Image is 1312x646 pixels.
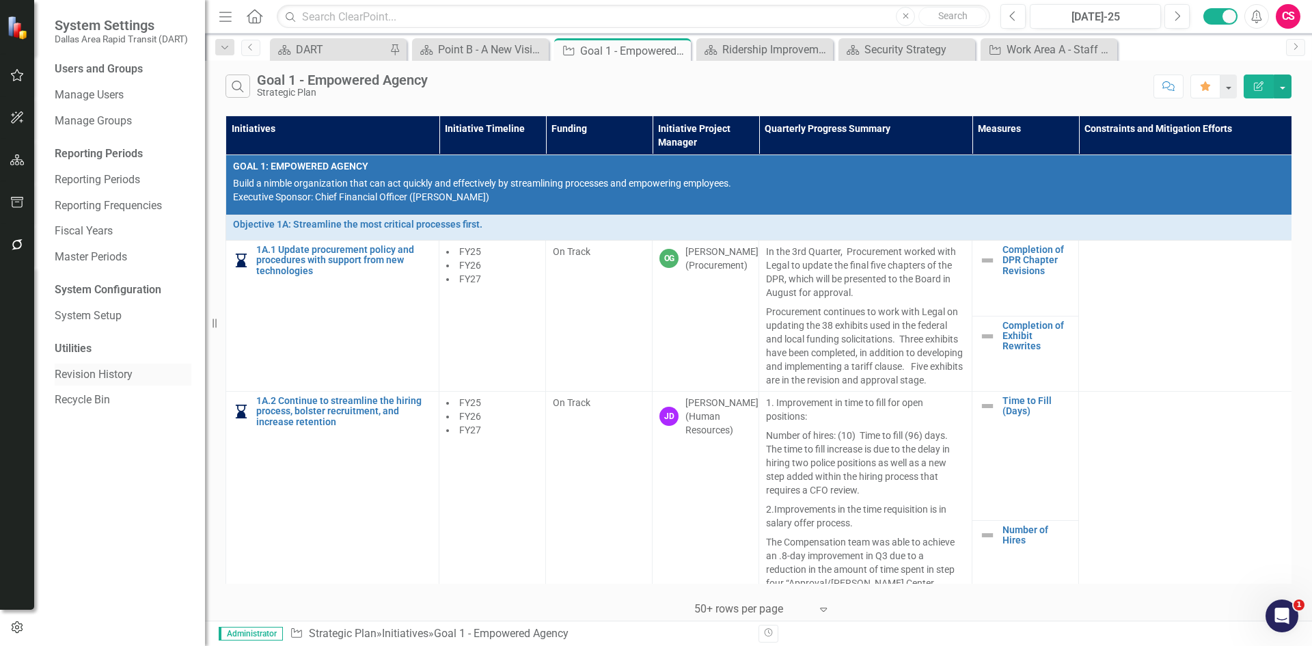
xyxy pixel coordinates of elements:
[55,250,191,265] a: Master Periods
[55,308,191,324] a: System Setup
[233,403,249,420] img: In Progress
[459,260,481,271] span: FY26
[938,10,968,21] span: Search
[1002,525,1071,546] a: Number of Hires
[256,245,432,276] a: 1A.1 Update procurement policy and procedures with support from new technologies
[766,245,965,302] p: In the 3rd Quarter, Procurement worked with Legal to update the final five chapters of the DPR, w...
[309,627,377,640] a: Strategic Plan
[700,41,830,58] a: Ridership Improvement Funds
[459,425,481,435] span: FY27
[226,155,1292,215] td: Double-Click to Edit
[434,627,569,640] div: Goal 1 - Empowered Agency
[438,41,545,58] div: Point B - A New Vision for Mobility in [GEOGRAPHIC_DATA][US_STATE]
[55,33,188,44] small: Dallas Area Rapid Transit (DART)
[864,41,972,58] div: Security Strategy
[972,392,1079,521] td: Double-Click to Edit Right Click for Context Menu
[226,215,1292,241] td: Double-Click to Edit Right Click for Context Menu
[459,246,481,257] span: FY25
[459,411,481,422] span: FY26
[659,407,679,426] div: JD
[439,241,546,392] td: Double-Click to Edit
[1276,4,1300,29] button: CS
[722,41,830,58] div: Ridership Improvement Funds
[55,62,191,77] div: Users and Groups
[55,367,191,383] a: Revision History
[273,41,386,58] a: DART
[1007,41,1114,58] div: Work Area A - Staff Resources & Partnerships
[233,159,1285,173] span: GOAL 1: EMPOWERED AGENCY
[766,302,965,387] p: Procurement continues to work with Legal on updating the 38 exhibits used in the federal and loca...
[842,41,972,58] a: Security Strategy
[415,41,545,58] a: Point B - A New Vision for Mobility in [GEOGRAPHIC_DATA][US_STATE]
[277,5,990,29] input: Search ClearPoint...
[972,316,1079,392] td: Double-Click to Edit Right Click for Context Menu
[55,88,191,103] a: Manage Users
[55,224,191,239] a: Fiscal Years
[55,392,191,408] a: Recycle Bin
[257,88,428,98] div: Strategic Plan
[972,241,1079,317] td: Double-Click to Edit Right Click for Context Menu
[553,246,590,257] span: On Track
[55,17,188,33] span: System Settings
[918,7,987,26] button: Search
[55,113,191,129] a: Manage Groups
[766,504,946,528] span: Improvements in the time requisition is in salary offer process.
[1294,600,1304,610] span: 1
[1002,321,1071,352] a: Completion of Exhibit Rewrites
[382,627,428,640] a: Initiatives
[1002,396,1071,417] a: Time to Fill (Days)
[257,72,428,88] div: Goal 1 - Empowered Agency
[553,397,590,408] span: On Track
[979,328,996,345] img: Not Defined
[759,241,972,392] td: Double-Click to Edit
[7,16,31,40] img: ClearPoint Strategy
[979,398,996,414] img: Not Defined
[55,282,191,298] div: System Configuration
[296,41,386,58] div: DART
[55,198,191,214] a: Reporting Frequencies
[659,249,679,268] div: OG
[580,42,687,59] div: Goal 1 - Empowered Agency
[219,627,283,641] span: Administrator
[766,396,965,426] p: 1. Improvement in time to fill for open positions:
[55,172,191,188] a: Reporting Periods
[1030,4,1161,29] button: [DATE]-25
[546,241,653,392] td: Double-Click to Edit
[290,626,748,642] div: » »
[1266,600,1298,632] iframe: Intercom live chat
[233,176,1285,204] p: Build a nimble organization that can act quickly and effectively by streamlining processes and em...
[766,426,965,500] p: Number of hires: (10) Time to fill (96) days. The time to fill increase is due to the delay in hi...
[984,41,1114,58] a: Work Area A - Staff Resources & Partnerships
[226,241,439,392] td: Double-Click to Edit Right Click for Context Menu
[459,273,481,284] span: FY27
[653,241,759,392] td: Double-Click to Edit
[256,396,432,427] a: 1A.2 Continue to streamline the hiring process, bolster recruitment, and increase retention
[1079,241,1292,392] td: Double-Click to Edit
[766,537,955,602] span: The Compensation team was able to achieve an .8-day improvement in Q3 due to a reduction in the a...
[979,252,996,269] img: Not Defined
[685,396,758,437] div: [PERSON_NAME] (Human Resources)
[55,146,191,162] div: Reporting Periods
[233,219,1285,230] a: Objective 1A: Streamline the most critical processes first.
[1035,9,1156,25] div: [DATE]-25
[979,527,996,543] img: Not Defined
[766,537,963,643] span: There was no change in the overall number of days it took to complete the salary offer process. T...
[766,500,965,533] p: 2.
[685,245,758,272] div: [PERSON_NAME] (Procurement)
[233,252,249,269] img: In Progress
[55,341,191,357] div: Utilities
[459,397,481,408] span: FY25
[1002,245,1071,276] a: Completion of DPR Chapter Revisions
